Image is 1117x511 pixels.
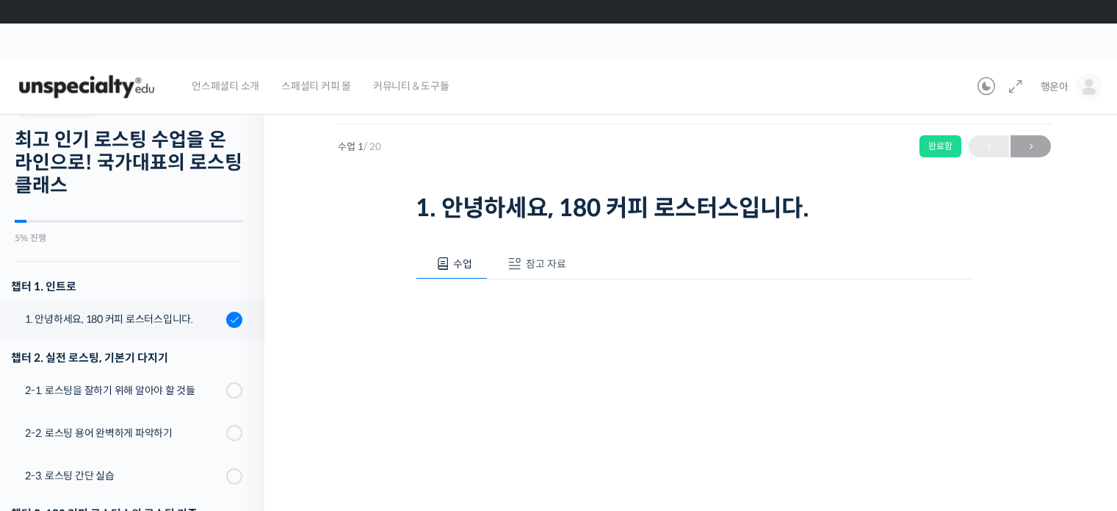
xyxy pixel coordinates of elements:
[11,348,242,368] div: 챕터 2. 실전 로스팅, 기본기 다지기
[338,142,381,151] span: 수업 1
[364,140,381,153] span: / 20
[919,135,961,157] div: 완료함
[25,311,222,327] div: 1. 안녕하세요, 180 커피 로스터스입니다.
[274,59,358,115] a: 스페셜티 커피 몰
[15,234,242,243] div: 5% 진행
[366,59,457,115] a: 커뮤니티 & 도구들
[15,129,242,198] h2: 최고 인기 로스팅 수업을 온라인으로! 국가대표의 로스팅 클래스
[1041,59,1102,115] a: 행운아
[373,58,449,114] span: 커뮤니티 & 도구들
[25,468,222,484] div: 2-3. 로스팅 간단 실습
[453,257,472,271] span: 수업
[192,58,259,114] span: 언스페셜티 소개
[526,257,566,271] span: 참고 자료
[184,59,267,115] a: 언스페셜티 소개
[11,276,242,296] h3: 챕터 1. 인트로
[281,58,351,114] span: 스페셜티 커피 몰
[416,194,974,222] h1: 1. 안녕하세요, 180 커피 로스터스입니다.
[1011,135,1051,157] a: 다음→
[25,425,222,441] div: 2-2. 로스팅 용어 완벽하게 파악하기
[1041,80,1069,93] span: 행운아
[1011,137,1051,157] span: →
[25,382,222,399] div: 2-1. 로스팅을 잘하기 위해 알아야 할 것들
